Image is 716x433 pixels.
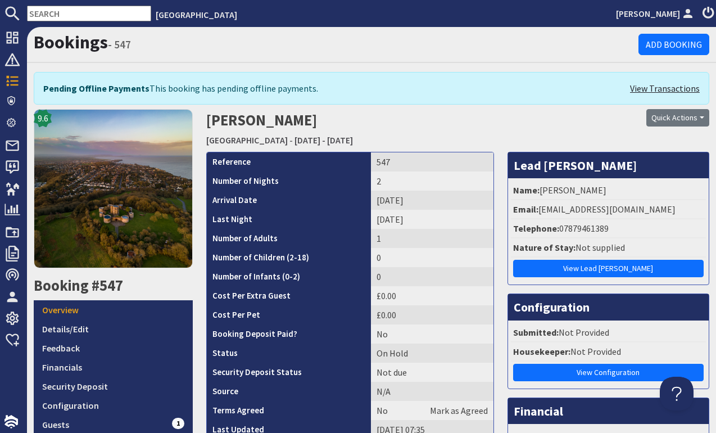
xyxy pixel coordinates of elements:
strong: Name: [513,184,540,196]
strong: Email: [513,204,538,215]
th: Terms Agreed [207,401,371,420]
h3: Configuration [508,294,709,320]
li: [PERSON_NAME] [511,181,706,200]
td: 0 [371,248,493,267]
span: 9.6 [38,111,48,125]
a: Mark as Agreed [430,404,488,417]
button: Quick Actions [646,109,709,127]
a: Add Booking [638,34,709,55]
td: N/A [371,382,493,401]
th: Reference [207,152,371,172]
th: Cost Per Extra Guest [207,286,371,305]
strong: Housekeeper: [513,346,570,357]
strong: Telephone: [513,223,559,234]
th: Number of Children (2-18) [207,248,371,267]
a: View Configuration [513,364,704,381]
a: Bookings [34,31,108,53]
td: 547 [371,152,493,172]
strong: Submitted: [513,327,559,338]
td: 2 [371,172,493,191]
a: [PERSON_NAME] [616,7,696,20]
img: staytech_i_w-64f4e8e9ee0a9c174fd5317b4b171b261742d2d393467e5bdba4413f4f884c10.svg [4,415,18,429]
span: - [289,134,293,146]
th: Arrival Date [207,191,371,210]
li: Not Provided [511,323,706,342]
a: [GEOGRAPHIC_DATA] [206,134,288,146]
h3: Lead [PERSON_NAME] [508,152,709,178]
img: Walton Castle's icon [34,109,193,268]
td: No [371,324,493,344]
td: [DATE] [371,191,493,210]
a: View Transactions [630,82,700,95]
h2: [PERSON_NAME] [206,109,537,149]
strong: Nature of Stay: [513,242,575,253]
a: Financials [34,358,193,377]
td: 0 [371,267,493,286]
strong: Pending Offline Payments [43,83,149,94]
a: 9.6 [34,109,193,277]
div: This booking has pending offline payments. [43,82,630,95]
li: [EMAIL_ADDRESS][DOMAIN_NAME] [511,200,706,219]
td: On Hold [371,344,493,363]
td: 1 [371,229,493,248]
li: Not supplied [511,238,706,258]
th: Security Deposit Status [207,363,371,382]
th: Booking Deposit Paid? [207,324,371,344]
a: Feedback [34,339,193,358]
a: View Lead [PERSON_NAME] [513,260,704,277]
input: SEARCH [27,6,151,21]
h3: Financial [508,398,709,424]
a: [GEOGRAPHIC_DATA] [156,9,237,20]
li: 07879461389 [511,219,706,238]
td: [DATE] [371,210,493,229]
span: 1 [172,418,184,429]
th: Number of Infants (0-2) [207,267,371,286]
th: Number of Nights [207,172,371,191]
a: [DATE] - [DATE] [294,134,353,146]
small: - 547 [108,38,131,51]
th: Last Night [207,210,371,229]
td: Not due [371,363,493,382]
th: Cost Per Pet [207,305,371,324]
th: Source [207,382,371,401]
a: Configuration [34,396,193,415]
th: Status [207,344,371,363]
td: No [371,401,493,420]
td: £0.00 [371,305,493,324]
h2: Booking #547 [34,277,193,295]
a: Overview [34,300,193,319]
li: Not Provided [511,342,706,362]
a: Security Deposit [34,377,193,396]
td: £0.00 [371,286,493,305]
th: Number of Adults [207,229,371,248]
iframe: Toggle Customer Support [660,377,694,411]
a: Details/Edit [34,319,193,339]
